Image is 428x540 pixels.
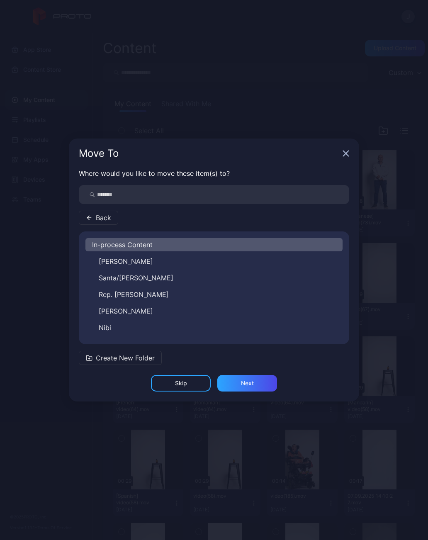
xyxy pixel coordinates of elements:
span: [PERSON_NAME] [99,306,153,316]
div: Next [241,380,254,387]
button: Rep. [PERSON_NAME] [85,288,343,301]
p: Where would you like to move these item(s) to? [79,168,349,178]
button: Back [79,211,118,225]
span: [PERSON_NAME] [99,256,153,266]
button: Skip [151,375,211,392]
span: Rep. [PERSON_NAME] [99,289,169,299]
span: Santa/[PERSON_NAME] [99,273,173,283]
div: Skip [175,380,187,387]
span: Create New Folder [96,353,155,363]
button: Nibi [85,321,343,334]
span: Back [96,213,111,223]
button: [PERSON_NAME] [85,304,343,318]
span: Nibi [99,323,111,333]
button: Create New Folder [79,351,162,365]
span: In-process Content [92,240,153,250]
button: [PERSON_NAME] [85,255,343,268]
button: Santa/[PERSON_NAME] [85,271,343,285]
div: Move To [79,148,339,158]
button: Next [217,375,277,392]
